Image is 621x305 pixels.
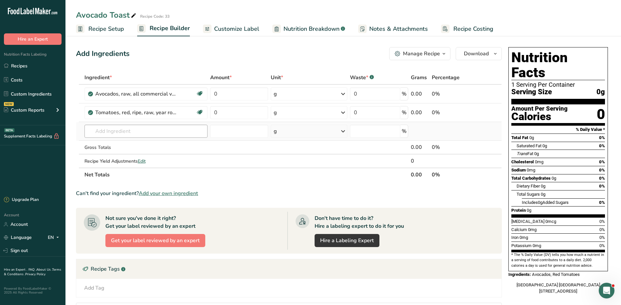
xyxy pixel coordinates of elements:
[203,22,259,36] a: Customize Label
[138,158,146,164] span: Edit
[596,88,605,96] span: 0g
[511,106,568,112] div: Amount Per Serving
[511,227,527,232] span: Calcium
[76,259,502,279] div: Recipe Tags
[529,135,534,140] span: 0g
[84,144,208,151] div: Gross Totals
[597,106,605,123] div: 0
[76,48,130,59] div: Add Ingredients
[517,192,540,197] span: Total Sugars
[511,243,532,248] span: Potassium
[508,272,531,277] span: Ingredients:
[28,267,36,272] a: FAQ .
[511,159,534,164] span: Cholesterol
[4,33,62,45] button: Hire an Expert
[283,25,339,33] span: Nutrition Breakdown
[532,272,580,277] span: Avocados, Red Tomatoes
[432,90,471,98] div: 0%
[527,208,531,213] span: 0g
[139,189,198,197] span: Add your own ingredient
[137,21,190,37] a: Recipe Builder
[150,24,190,33] span: Recipe Builder
[105,234,205,247] button: Get your label reviewed by an expert
[76,9,137,21] div: Avocado Toast
[599,176,605,181] span: 0%
[456,47,502,60] button: Download
[369,25,428,33] span: Notes & Attachments
[84,125,208,138] input: Add Ingredient
[511,219,544,224] span: [MEDICAL_DATA]
[599,243,605,248] span: 0%
[511,252,605,268] section: * The % Daily Value (DV) tells you how much a nutrient in a serving of food contributes to a dail...
[511,88,552,96] span: Serving Size
[522,200,569,205] span: Includes Added Sugars
[389,47,450,60] button: Manage Recipe
[517,143,541,148] span: Saturated Fat
[441,22,493,36] a: Recipe Costing
[453,25,493,33] span: Recipe Costing
[4,107,45,114] div: Custom Reports
[511,208,526,213] span: Protein
[4,128,14,132] div: BETA
[76,189,502,197] div: Can't find your ingredient?
[432,143,471,151] div: 0%
[271,74,283,81] span: Unit
[84,158,208,165] div: Recipe Yield Adjustments
[511,81,605,88] div: 1 Serving Per Container
[545,219,556,224] span: 0mcg
[4,102,14,106] div: NEW
[520,235,528,240] span: 0mg
[410,168,430,181] th: 0.00
[95,90,177,98] div: Avocados, raw, all commercial varieties
[411,157,429,165] div: 0
[48,234,62,242] div: EN
[411,74,427,81] span: Grams
[511,168,526,172] span: Sodium
[517,184,540,188] span: Dietary Fiber
[274,127,277,135] div: g
[432,109,471,117] div: 0%
[599,168,605,172] span: 0%
[4,197,39,203] div: Upgrade Plan
[25,272,46,277] a: Privacy Policy
[534,151,539,156] span: 0g
[599,227,605,232] span: 0%
[508,282,608,295] div: [GEOGRAPHIC_DATA] [GEOGRAPHIC_DATA] [STREET_ADDRESS]
[111,237,200,244] span: Get your label reviewed by an expert
[538,200,542,205] span: 0g
[528,227,537,232] span: 0mg
[599,200,605,205] span: 0%
[272,22,345,36] a: Nutrition Breakdown
[76,22,124,36] a: Recipe Setup
[599,135,605,140] span: 0%
[4,287,62,295] div: Powered By FoodLabelMaker © 2025 All Rights Reserved
[511,50,605,80] h1: Nutrition Facts
[105,214,195,230] div: Not sure you've done it right? Get your label reviewed by an expert
[535,159,543,164] span: 0mg
[4,267,27,272] a: Hire an Expert .
[599,159,605,164] span: 0%
[511,135,528,140] span: Total Fat
[140,13,170,19] div: Recipe Code: 33
[210,74,232,81] span: Amount
[358,22,428,36] a: Notes & Attachments
[599,283,614,298] iframe: Intercom live chat
[511,235,519,240] span: Iron
[411,143,429,151] div: 0.00
[84,74,112,81] span: Ingredient
[430,168,472,181] th: 0%
[511,112,568,121] div: Calories
[552,176,556,181] span: 0g
[36,267,52,272] a: About Us .
[403,50,440,58] div: Manage Recipe
[83,168,410,181] th: Net Totals
[214,25,259,33] span: Customize Label
[527,168,535,172] span: 0mg
[4,267,61,277] a: Terms & Conditions .
[274,109,277,117] div: g
[533,243,541,248] span: 0mg
[511,126,605,134] section: % Daily Value *
[599,235,605,240] span: 0%
[517,151,533,156] span: Fat
[511,176,551,181] span: Total Carbohydrates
